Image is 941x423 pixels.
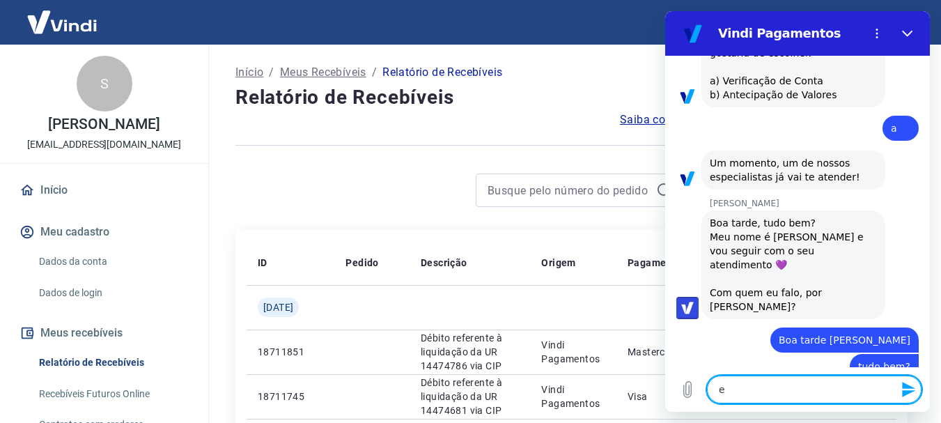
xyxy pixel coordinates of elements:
p: Vindi Pagamentos [541,383,605,410]
p: Descrição [421,256,467,270]
p: Débito referente à liquidação da UR 14474681 via CIP [421,376,519,417]
p: [EMAIL_ADDRESS][DOMAIN_NAME] [27,137,181,152]
p: / [372,64,377,81]
p: Origem [541,256,575,270]
input: Busque pelo número do pedido [488,180,651,201]
p: [PERSON_NAME] [48,117,160,132]
p: / [269,64,274,81]
a: Relatório de Recebíveis [33,348,192,377]
a: Recebíveis Futuros Online [33,380,192,408]
p: Vindi Pagamentos [541,338,605,366]
iframe: Janela de mensagens [665,11,930,412]
p: Visa [628,390,682,403]
button: Sair [874,10,924,36]
p: Pagamento [628,256,682,270]
p: Débito referente à liquidação da UR 14474786 via CIP [421,331,519,373]
a: Início [17,175,192,206]
p: Pedido [345,256,378,270]
a: Meus Recebíveis [280,64,366,81]
p: 18711745 [258,390,323,403]
img: Vindi [17,1,107,43]
p: Mastercard [628,345,682,359]
div: S [77,56,132,111]
a: Dados de login [33,279,192,307]
p: ID [258,256,267,270]
button: Meus recebíveis [17,318,192,348]
span: [DATE] [263,300,293,314]
a: Início [235,64,263,81]
button: Meu cadastro [17,217,192,247]
h4: Relatório de Recebíveis [235,84,908,111]
p: 18711851 [258,345,323,359]
a: Dados da conta [33,247,192,276]
a: Saiba como funciona a programação dos recebimentos [620,111,908,128]
p: Relatório de Recebíveis [382,64,502,81]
